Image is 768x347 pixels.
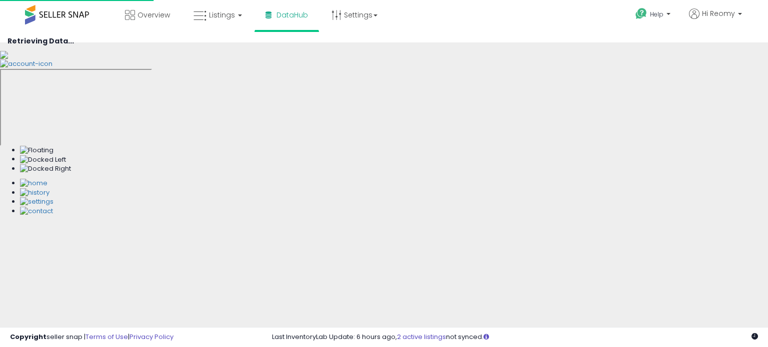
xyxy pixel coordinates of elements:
[276,10,308,20] span: DataHub
[209,10,235,20] span: Listings
[7,37,760,45] h4: Retrieving Data...
[20,164,71,174] img: Docked Right
[689,8,742,31] a: Hi Reomy
[702,8,735,18] span: Hi Reomy
[20,188,49,198] img: History
[137,10,170,20] span: Overview
[20,179,47,188] img: Home
[20,146,53,155] img: Floating
[650,10,663,18] span: Help
[635,7,647,20] i: Get Help
[20,197,53,207] img: Settings
[20,155,66,165] img: Docked Left
[20,207,53,216] img: Contact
